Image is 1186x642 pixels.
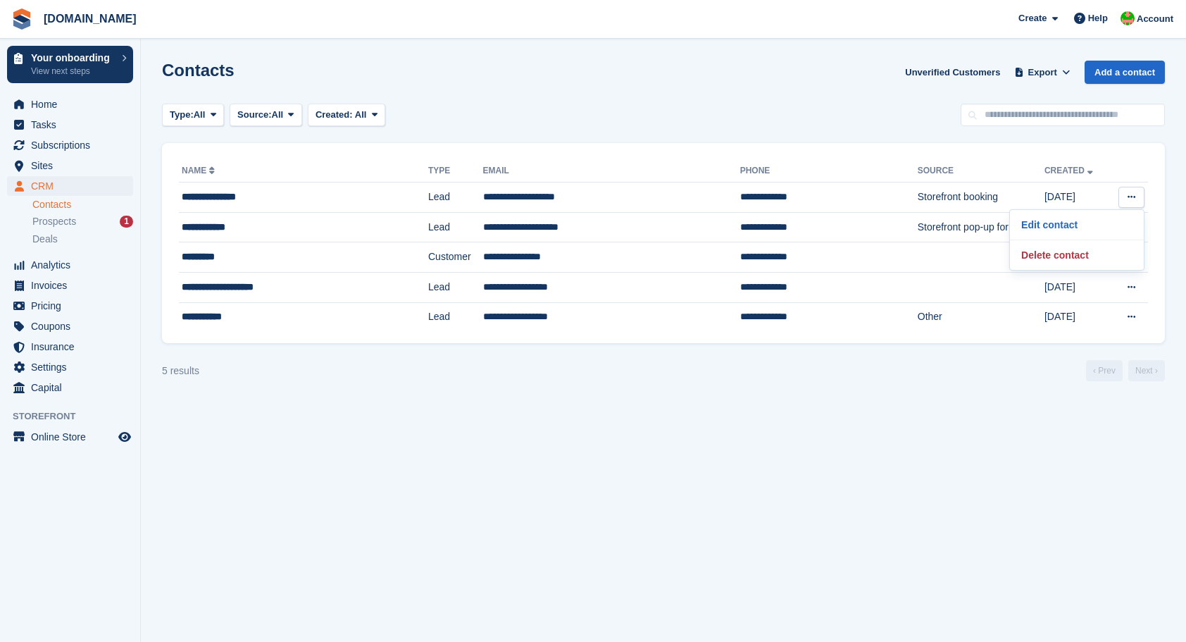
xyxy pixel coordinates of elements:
[31,378,116,397] span: Capital
[31,65,115,78] p: View next steps
[1044,183,1111,213] td: [DATE]
[38,7,142,30] a: [DOMAIN_NAME]
[1128,360,1165,381] a: Next
[7,296,133,316] a: menu
[7,156,133,175] a: menu
[31,135,116,155] span: Subscriptions
[428,160,483,183] th: Type
[31,357,116,377] span: Settings
[483,160,740,183] th: Email
[32,232,133,247] a: Deals
[7,427,133,447] a: menu
[7,378,133,397] a: menu
[31,176,116,196] span: CRM
[316,109,353,120] span: Created:
[1028,66,1057,80] span: Export
[116,428,133,445] a: Preview store
[7,115,133,135] a: menu
[918,183,1044,213] td: Storefront booking
[32,214,133,229] a: Prospects 1
[1088,11,1108,25] span: Help
[918,302,1044,332] td: Other
[31,427,116,447] span: Online Store
[237,108,271,122] span: Source:
[7,255,133,275] a: menu
[31,255,116,275] span: Analytics
[182,166,218,175] a: Name
[7,357,133,377] a: menu
[120,216,133,228] div: 1
[428,272,483,302] td: Lead
[7,176,133,196] a: menu
[1011,61,1073,84] button: Export
[11,8,32,30] img: stora-icon-8386f47178a22dfd0bd8f6a31ec36ba5ce8667c1dd55bd0f319d3a0aa187defe.svg
[31,296,116,316] span: Pricing
[31,94,116,114] span: Home
[7,276,133,295] a: menu
[7,337,133,357] a: menu
[13,409,140,424] span: Storefront
[31,316,116,336] span: Coupons
[1044,166,1096,175] a: Created
[31,337,116,357] span: Insurance
[1018,11,1047,25] span: Create
[918,212,1044,242] td: Storefront pop-up form
[170,108,194,122] span: Type:
[194,108,206,122] span: All
[1121,11,1135,25] img: Ian Dunnaker
[428,242,483,273] td: Customer
[7,94,133,114] a: menu
[899,61,1006,84] a: Unverified Customers
[428,212,483,242] td: Lead
[1086,360,1123,381] a: Previous
[162,364,199,378] div: 5 results
[1044,272,1111,302] td: [DATE]
[32,198,133,211] a: Contacts
[1044,302,1111,332] td: [DATE]
[31,156,116,175] span: Sites
[230,104,302,127] button: Source: All
[272,108,284,122] span: All
[1085,61,1165,84] a: Add a contact
[918,160,1044,183] th: Source
[428,302,483,332] td: Lead
[32,215,76,228] span: Prospects
[1016,246,1138,264] a: Delete contact
[1137,12,1173,26] span: Account
[308,104,385,127] button: Created: All
[428,183,483,213] td: Lead
[1083,360,1168,381] nav: Page
[31,115,116,135] span: Tasks
[355,109,367,120] span: All
[7,46,133,83] a: Your onboarding View next steps
[162,61,235,80] h1: Contacts
[162,104,224,127] button: Type: All
[31,276,116,295] span: Invoices
[7,135,133,155] a: menu
[740,160,918,183] th: Phone
[32,233,58,246] span: Deals
[1016,216,1138,234] a: Edit contact
[31,53,115,63] p: Your onboarding
[7,316,133,336] a: menu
